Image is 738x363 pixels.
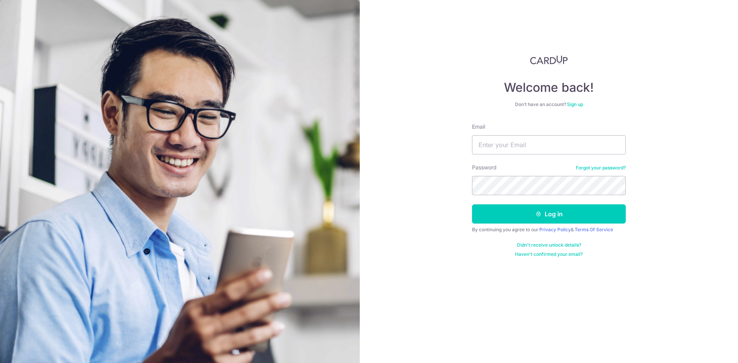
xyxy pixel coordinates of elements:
div: By continuing you agree to our & [472,227,626,233]
a: Forgot your password? [576,165,626,171]
div: Don’t have an account? [472,101,626,108]
a: Haven't confirmed your email? [515,251,583,257]
a: Sign up [567,101,583,107]
button: Log in [472,204,626,224]
label: Password [472,164,497,171]
h4: Welcome back! [472,80,626,95]
a: Privacy Policy [539,227,571,232]
label: Email [472,123,485,131]
a: Didn't receive unlock details? [517,242,581,248]
img: CardUp Logo [530,55,568,65]
input: Enter your Email [472,135,626,154]
a: Terms Of Service [575,227,613,232]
